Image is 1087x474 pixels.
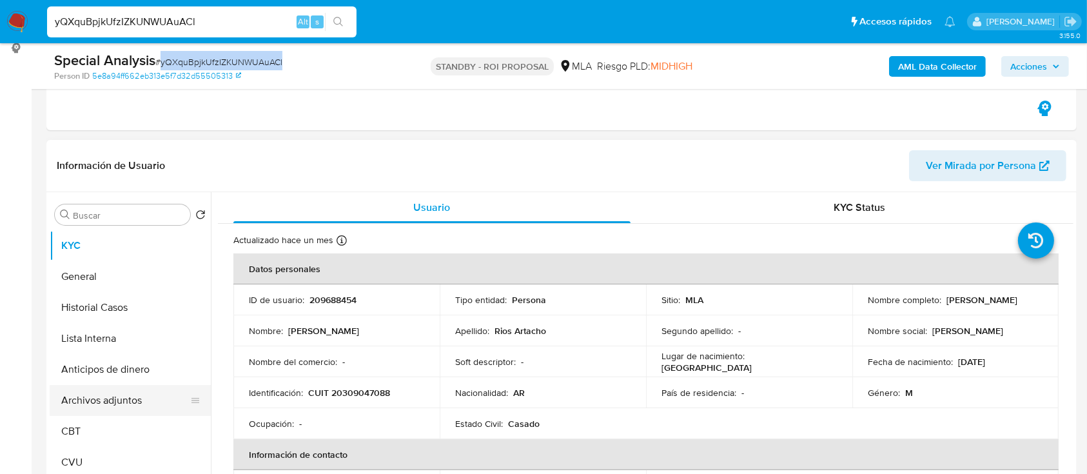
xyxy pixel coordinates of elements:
[512,294,546,306] p: Persona
[155,55,282,68] span: # yQXquBpjkUfzIZKUNWUAuACl
[315,15,319,28] span: s
[73,210,185,221] input: Buscar
[92,70,241,82] a: 5e8a94ff662eb313e5f7d32d55505313
[50,385,201,416] button: Archivos adjuntos
[932,325,1003,337] p: [PERSON_NAME]
[597,59,692,74] span: Riesgo PLD:
[233,439,1059,470] th: Información de contacto
[508,418,540,430] p: Casado
[249,418,294,430] p: Ocupación :
[986,15,1059,28] p: ezequiel.castrillon@mercadolibre.com
[898,56,977,77] b: AML Data Collector
[249,294,304,306] p: ID de usuario :
[905,387,913,399] p: M
[309,294,357,306] p: 209688454
[661,362,752,373] p: [GEOGRAPHIC_DATA]
[859,15,932,28] span: Accesos rápidos
[741,387,744,399] p: -
[661,350,745,362] p: Lugar de nacimiento :
[1064,15,1077,28] a: Salir
[738,325,741,337] p: -
[54,70,90,82] b: Person ID
[249,387,303,399] p: Identificación :
[868,325,927,337] p: Nombre social :
[1059,30,1081,41] span: 3.155.0
[249,356,337,368] p: Nombre del comercio :
[945,16,955,27] a: Notificaciones
[50,261,211,292] button: General
[249,325,283,337] p: Nombre :
[661,387,736,399] p: País de residencia :
[455,418,503,430] p: Estado Civil :
[50,292,211,323] button: Historial Casos
[50,354,211,385] button: Anticipos de dinero
[431,57,554,75] p: STANDBY - ROI PROPOSAL
[661,294,680,306] p: Sitio :
[47,14,357,30] input: Buscar usuario o caso...
[50,416,211,447] button: CBT
[926,150,1036,181] span: Ver Mirada por Persona
[1010,56,1047,77] span: Acciones
[233,234,333,246] p: Actualizado hace un mes
[455,294,507,306] p: Tipo entidad :
[233,253,1059,284] th: Datos personales
[868,387,900,399] p: Género :
[958,356,985,368] p: [DATE]
[868,294,941,306] p: Nombre completo :
[342,356,345,368] p: -
[288,325,359,337] p: [PERSON_NAME]
[1001,56,1069,77] button: Acciones
[559,59,592,74] div: MLA
[299,418,302,430] p: -
[946,294,1017,306] p: [PERSON_NAME]
[889,56,986,77] button: AML Data Collector
[50,323,211,354] button: Lista Interna
[651,59,692,74] span: MIDHIGH
[455,387,508,399] p: Nacionalidad :
[868,356,953,368] p: Fecha de nacimiento :
[413,200,450,215] span: Usuario
[57,159,165,172] h1: Información de Usuario
[298,15,308,28] span: Alt
[195,210,206,224] button: Volver al orden por defecto
[513,387,525,399] p: AR
[60,210,70,220] button: Buscar
[909,150,1066,181] button: Ver Mirada por Persona
[495,325,546,337] p: Rios Artacho
[455,356,516,368] p: Soft descriptor :
[661,325,733,337] p: Segundo apellido :
[685,294,703,306] p: MLA
[455,325,489,337] p: Apellido :
[50,230,211,261] button: KYC
[54,50,155,70] b: Special Analysis
[325,13,351,31] button: search-icon
[308,387,390,399] p: CUIT 20309047088
[834,200,885,215] span: KYC Status
[521,356,524,368] p: -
